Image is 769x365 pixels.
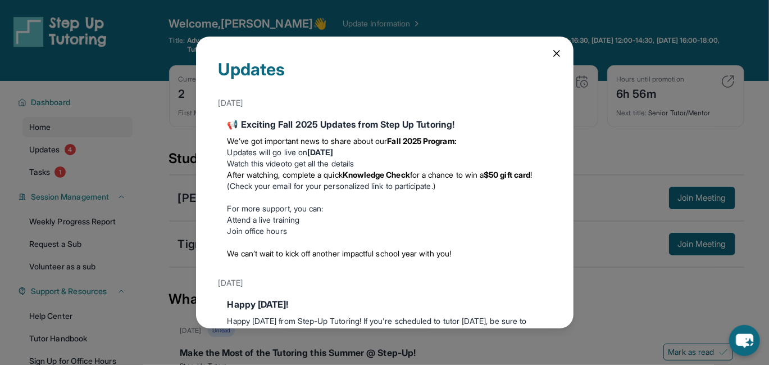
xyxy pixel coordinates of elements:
p: Happy [DATE] from Step-Up Tutoring! If you're scheduled to tutor [DATE], be sure to find another ... [227,316,542,361]
strong: Knowledge Check [343,170,410,179]
strong: $50 gift card [484,170,530,179]
div: 📢 Exciting Fall 2025 Updates from Step Up Tutoring! [227,118,542,131]
li: Updates will go live on [227,147,542,158]
li: (Check your email for your personalized link to participate.) [227,169,542,192]
button: chat-button [729,325,760,356]
span: After watching, complete a quick [227,170,343,179]
span: We can’t wait to kick off another impactful school year with you! [227,249,452,258]
span: ! [530,170,532,179]
strong: [DATE] [307,147,333,157]
span: We’ve got important news to share about our [227,136,388,146]
span: for a chance to win a [410,170,484,179]
div: [DATE] [219,93,551,113]
a: Watch this video [227,159,285,168]
div: Happy [DATE]! [227,298,542,311]
div: Updates [219,59,551,93]
li: to get all the details [227,158,542,169]
a: Join office hours [227,226,287,236]
a: Attend a live training [227,215,300,224]
div: [DATE] [219,273,551,293]
p: For more support, you can: [227,203,542,214]
strong: Fall 2025 Program: [388,136,457,146]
